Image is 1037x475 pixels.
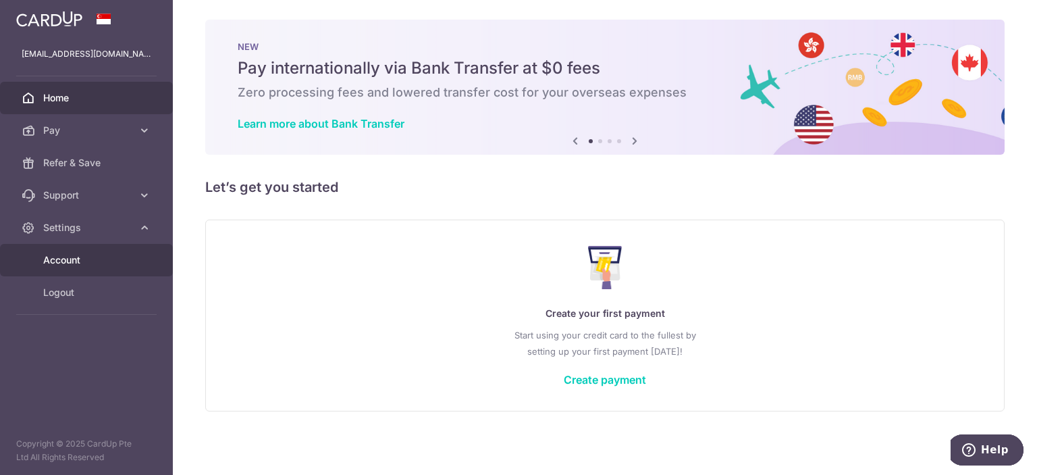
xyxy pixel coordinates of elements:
p: [EMAIL_ADDRESS][DOMAIN_NAME] [22,47,151,61]
span: Help [30,9,58,22]
p: NEW [238,41,972,52]
p: Start using your credit card to the fullest by setting up your first payment [DATE]! [233,327,977,359]
a: Learn more about Bank Transfer [238,117,404,130]
img: Make Payment [588,246,622,289]
span: Support [43,189,132,202]
img: Bank transfer banner [205,20,1005,155]
h6: Zero processing fees and lowered transfer cost for your overseas expenses [238,84,972,101]
span: Pay [43,124,132,137]
span: Refer & Save [43,156,132,170]
img: CardUp [16,11,82,27]
span: Logout [43,286,132,299]
p: Create your first payment [233,305,977,322]
iframe: Opens a widget where you can find more information [951,434,1023,468]
span: Home [43,91,132,105]
span: Account [43,253,132,267]
a: Create payment [564,373,646,386]
span: Settings [43,221,132,234]
h5: Let’s get you started [205,176,1005,198]
h5: Pay internationally via Bank Transfer at $0 fees [238,57,972,79]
